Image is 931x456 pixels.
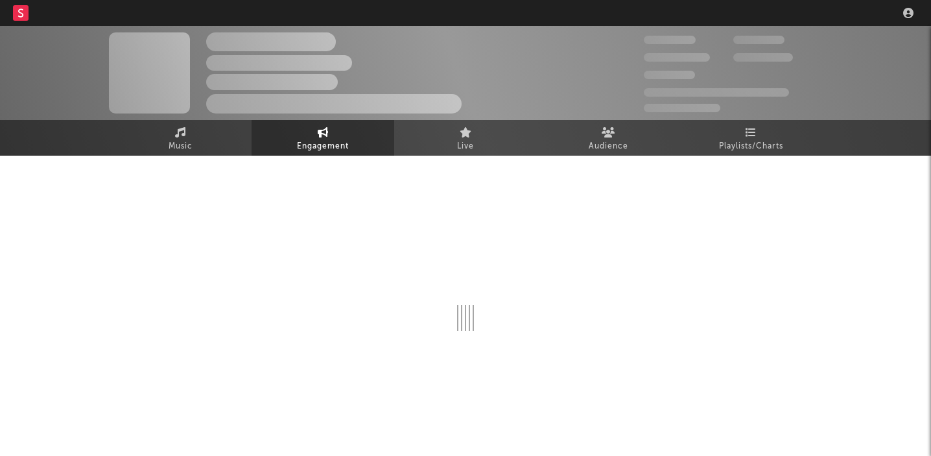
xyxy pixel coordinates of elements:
[679,120,822,156] a: Playlists/Charts
[733,53,793,62] span: 1,000,000
[719,139,783,154] span: Playlists/Charts
[537,120,679,156] a: Audience
[644,88,789,97] span: 50,000,000 Monthly Listeners
[644,104,720,112] span: Jump Score: 85.0
[589,139,628,154] span: Audience
[297,139,349,154] span: Engagement
[252,120,394,156] a: Engagement
[394,120,537,156] a: Live
[644,53,710,62] span: 50,000,000
[644,71,695,79] span: 100,000
[109,120,252,156] a: Music
[644,36,696,44] span: 300,000
[169,139,193,154] span: Music
[457,139,474,154] span: Live
[733,36,784,44] span: 100,000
